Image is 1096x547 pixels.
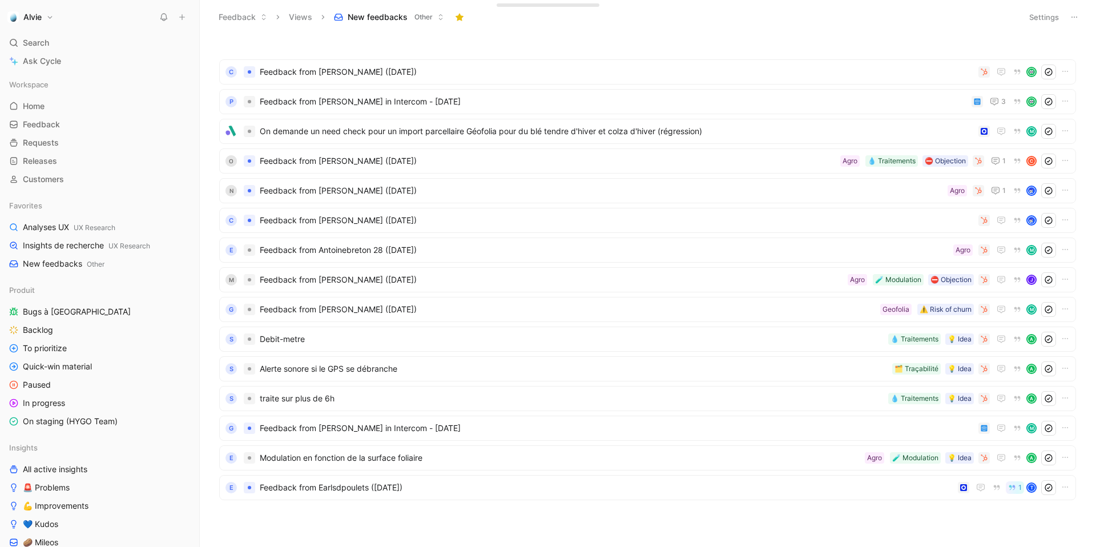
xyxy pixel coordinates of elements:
button: New feedbacksOther [329,9,449,26]
span: All active insights [23,464,87,475]
a: GFeedback from [PERSON_NAME] ([DATE])⚠️ Risk of churnGeofoliaM [219,297,1076,322]
div: 💡 Idea [948,363,972,375]
div: Docs, images, videos, audio files, links & more [504,6,557,10]
a: SDebit-metre💡 Idea💧 TraitementsA [219,327,1076,352]
span: 💪 Improvements [23,500,88,512]
button: Views [284,9,317,26]
span: Produit [9,284,35,296]
span: Analyses UX [23,222,115,234]
div: C [225,66,237,78]
div: 💧 Traitements [890,333,938,345]
img: avatar [1027,216,1035,224]
div: T [1027,484,1035,492]
div: Agro [843,155,857,167]
span: Home [23,100,45,112]
span: Workspace [9,79,49,90]
a: EModulation en fonction de la surface foliaire💡 Idea🧪 ModulationAgroA [219,445,1076,470]
div: Favorites [5,197,195,214]
span: 1 [1002,158,1006,164]
span: Feedback from [PERSON_NAME] ([DATE]) [260,303,876,316]
a: Releases [5,152,195,170]
button: View actions [179,482,190,493]
a: Analyses UXUX Research [5,219,195,236]
span: 💙 Kudos [23,518,58,530]
div: 🗂️ Traçabilité [894,363,938,375]
a: EFeedback from Antoinebreton 28 ([DATE])AgroM [219,238,1076,263]
a: Quick-win material [5,358,195,375]
div: Agro [867,452,882,464]
div: ProduitBugs à [GEOGRAPHIC_DATA]BacklogTo prioritizeQuick-win materialPausedIn progressOn staging ... [5,281,195,430]
h1: Alvie [23,12,42,22]
button: Feedback [213,9,272,26]
a: EFeedback from Earlsdpoulets ([DATE])1T [219,475,1076,500]
div: C [1027,157,1035,165]
a: To prioritize [5,340,195,357]
a: Backlog [5,321,195,339]
div: ⛔️ Objection [930,274,972,285]
div: N [225,185,237,196]
div: 💡 Idea [948,333,972,345]
span: Modulation en fonction de la surface foliaire [260,451,860,465]
span: To prioritize [23,343,67,354]
a: Feedback [5,116,195,133]
span: New feedbacks [23,258,104,270]
div: Agro [950,185,965,196]
span: Favorites [9,200,42,211]
div: M [1027,246,1035,254]
span: 1 [1002,187,1006,194]
div: E [225,452,237,464]
img: avatar [1027,68,1035,76]
a: 💙 Kudos [5,516,195,533]
span: Feedback from [PERSON_NAME] in Intercom - [DATE] [260,421,974,435]
span: 1 [1018,484,1022,491]
span: Feedback from [PERSON_NAME] ([DATE]) [260,184,943,198]
a: 🚨 Problems [5,479,195,496]
button: View actions [179,379,190,391]
span: Backlog [23,324,53,336]
span: Feedback [23,119,60,130]
div: S [225,333,237,345]
button: View actions [179,361,190,372]
span: Other [414,11,433,23]
div: 💡 Idea [948,393,972,404]
span: 🚨 Problems [23,482,70,493]
a: NFeedback from [PERSON_NAME] ([DATE])Agro1avatar [219,178,1076,203]
button: View actions [179,324,190,336]
button: 1 [1006,481,1024,494]
a: SAlerte sonore si le GPS se débranche💡 Idea🗂️ TraçabilitéA [219,356,1076,381]
span: Bugs à [GEOGRAPHIC_DATA] [23,306,131,317]
span: UX Research [74,223,115,232]
button: Settings [1024,9,1064,25]
button: 3 [988,95,1008,108]
div: G [225,423,237,434]
span: On staging (HYGO Team) [23,416,118,427]
div: M [1027,424,1035,432]
div: C [225,215,237,226]
div: Workspace [5,76,195,93]
button: View actions [179,240,190,251]
span: Feedback from [PERSON_NAME] ([DATE]) [260,273,843,287]
div: 🧪 Modulation [875,274,921,285]
div: J [1027,276,1035,284]
a: Insights de rechercheUX Research [5,237,195,254]
div: O [225,155,237,167]
a: New feedbacksOther [5,255,195,272]
span: Debit-metre [260,332,884,346]
button: View actions [179,306,190,317]
a: All active insights [5,461,195,478]
span: Ask Cycle [23,54,61,68]
span: Customers [23,174,64,185]
button: View actions [179,222,190,233]
img: avatar [1027,98,1035,106]
div: M [1027,305,1035,313]
div: Drop anything here to capture feedback [504,1,557,5]
a: On staging (HYGO Team) [5,413,195,430]
span: New feedbacks [348,11,408,23]
button: View actions [179,416,190,427]
div: E [225,482,237,493]
a: CFeedback from [PERSON_NAME] ([DATE])avatar [219,208,1076,233]
span: Other [87,260,104,268]
div: Geofolia [883,304,909,315]
span: Feedback from [PERSON_NAME] ([DATE]) [260,214,974,227]
span: Feedback from Earlsdpoulets ([DATE]) [260,481,953,494]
